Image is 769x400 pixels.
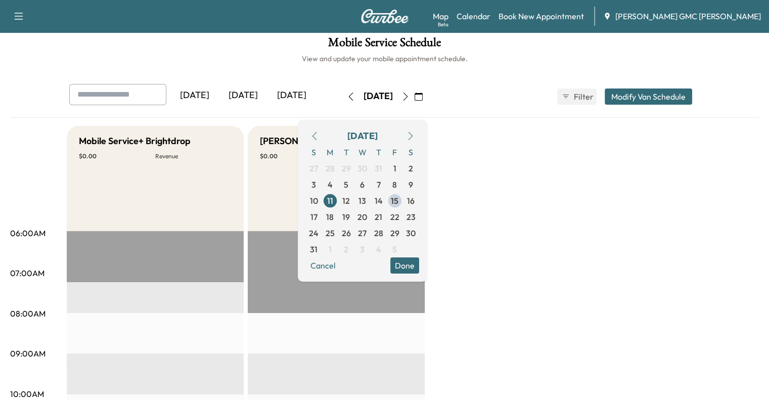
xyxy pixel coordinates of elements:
[344,243,348,255] span: 2
[342,227,351,239] span: 26
[326,162,335,174] span: 28
[371,144,387,160] span: T
[406,227,416,239] span: 30
[342,211,350,223] span: 19
[10,36,759,54] h1: Mobile Service Schedule
[326,211,334,223] span: 18
[377,179,381,191] span: 7
[605,88,692,105] button: Modify Van Schedule
[10,307,46,320] p: 08:00AM
[358,227,367,239] span: 27
[260,134,377,148] h5: [PERSON_NAME] on Wheels
[557,88,597,105] button: Filter
[360,243,365,255] span: 3
[170,84,219,107] div: [DATE]
[260,152,336,160] p: $ 0.00
[267,84,316,107] div: [DATE]
[309,227,319,239] span: 24
[10,347,46,360] p: 09:00AM
[329,243,332,255] span: 1
[344,179,348,191] span: 5
[390,257,419,274] button: Done
[391,195,398,207] span: 15
[433,10,448,22] a: MapBeta
[376,243,381,255] span: 4
[407,195,415,207] span: 16
[79,152,155,160] p: $ 0.00
[342,162,351,174] span: 29
[354,144,371,160] span: W
[342,195,350,207] span: 12
[357,211,367,223] span: 20
[392,179,397,191] span: 8
[374,227,383,239] span: 28
[327,195,333,207] span: 11
[409,179,413,191] span: 9
[615,10,761,22] span: [PERSON_NAME] GMC [PERSON_NAME]
[10,267,44,279] p: 07:00AM
[347,129,378,143] div: [DATE]
[390,211,399,223] span: 22
[10,54,759,64] h6: View and update your mobile appointment schedule.
[306,257,340,274] button: Cancel
[406,211,416,223] span: 23
[155,152,232,160] p: Revenue
[357,162,367,174] span: 30
[457,10,490,22] a: Calendar
[375,195,383,207] span: 14
[360,179,365,191] span: 6
[306,144,322,160] span: S
[403,144,419,160] span: S
[360,9,409,23] img: Curbee Logo
[310,211,318,223] span: 17
[338,144,354,160] span: T
[499,10,584,22] a: Book New Appointment
[322,144,338,160] span: M
[390,227,399,239] span: 29
[392,243,397,255] span: 5
[310,195,318,207] span: 10
[328,179,333,191] span: 4
[393,162,396,174] span: 1
[375,162,382,174] span: 31
[310,243,318,255] span: 31
[574,91,592,103] span: Filter
[375,211,382,223] span: 21
[364,90,393,103] div: [DATE]
[309,162,318,174] span: 27
[10,388,44,400] p: 10:00AM
[10,227,46,239] p: 06:00AM
[358,195,366,207] span: 13
[387,144,403,160] span: F
[409,162,413,174] span: 2
[311,179,316,191] span: 3
[438,21,448,28] div: Beta
[79,134,191,148] h5: Mobile Service+ Brightdrop
[219,84,267,107] div: [DATE]
[326,227,335,239] span: 25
